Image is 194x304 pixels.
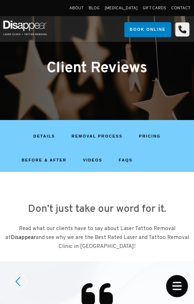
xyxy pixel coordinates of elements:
a: Contact [171,5,190,11]
small: Don’t just take our word for it. [28,203,166,216]
p: Read what our clients have to say about Laser Tattoo Removal at and see why we are the Best Rated... [5,224,189,251]
img: Disappear - Laser Clinic and Tattoo Removal Services in Sydney, Australia [2,17,48,39]
a: Blog [89,5,100,11]
h1: Client Reviews [5,60,189,77]
a: Videos [83,156,102,165]
a: About [69,5,84,11]
a: FAQs [119,156,133,165]
a: Details [33,132,55,141]
a: Disappear [11,234,36,241]
a: [MEDICAL_DATA] [105,5,138,11]
a: Gift Cards [143,5,166,11]
a: Removal Process [71,132,123,141]
a: Reviews [149,156,173,165]
a: Pricing [139,132,161,141]
a: Before & After [21,156,66,165]
a: Book Online [124,22,171,37]
standard-icon: Call us: 02 9587 8787 [174,21,190,38]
